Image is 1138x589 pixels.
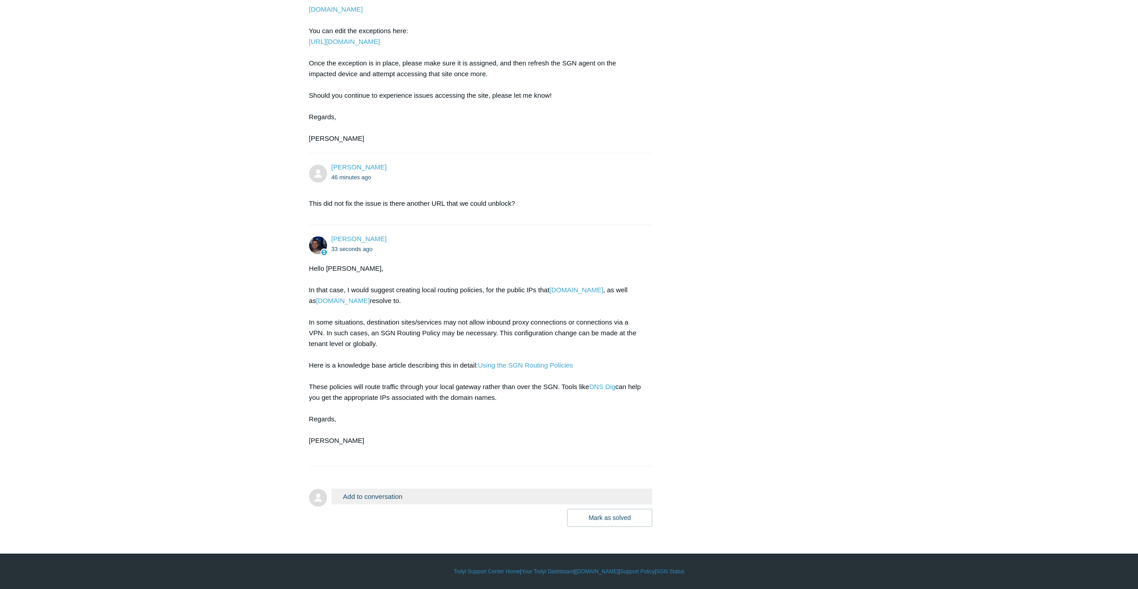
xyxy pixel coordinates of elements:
[309,567,829,576] div: | | | |
[567,509,652,527] button: Mark as solved
[331,246,373,252] time: 09/30/2025, 14:14
[521,567,574,576] a: Your Todyl Dashboard
[620,567,654,576] a: Support Policy
[331,489,653,504] button: Add to conversation
[309,5,363,13] a: [DOMAIN_NAME]
[331,163,387,171] span: Jacob Barry
[331,163,387,171] a: [PERSON_NAME]
[589,383,615,390] a: DNS Dig
[549,286,603,294] a: [DOMAIN_NAME]
[309,38,380,45] a: [URL][DOMAIN_NAME]
[331,174,371,181] time: 09/30/2025, 13:27
[656,567,685,576] a: SGN Status
[478,361,573,369] a: Using the SGN Routing Policies
[576,567,619,576] a: [DOMAIN_NAME]
[309,198,644,209] p: This did not fix the issue is there another URL that we could unblock?
[453,567,520,576] a: Todyl Support Center Home
[331,235,387,243] span: Connor Davis
[331,235,387,243] a: [PERSON_NAME]
[316,297,370,304] a: [DOMAIN_NAME]
[309,263,644,457] div: Hello [PERSON_NAME], In that case, I would suggest creating local routing policies, for the publi...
